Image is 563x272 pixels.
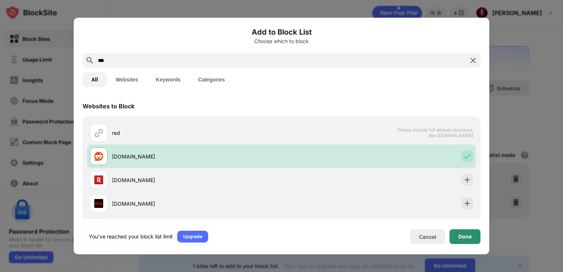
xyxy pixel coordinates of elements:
div: Done [458,234,472,240]
h6: Add to Block List [83,27,480,38]
button: Keywords [147,72,189,87]
div: [DOMAIN_NAME] [112,200,281,208]
img: favicons [94,199,103,208]
img: search.svg [85,56,94,65]
img: favicons [94,152,103,161]
div: [DOMAIN_NAME] [112,153,281,160]
div: [DOMAIN_NAME] [112,176,281,184]
div: You’ve reached your block list limit [89,233,173,240]
div: red [112,129,281,137]
img: search-close [469,56,478,65]
div: Cancel [419,234,436,240]
img: favicons [94,175,103,184]
div: Upgrade [183,233,202,240]
img: url.svg [94,128,103,137]
button: Websites [107,72,147,87]
button: Categories [189,72,234,87]
span: Please include full domain structure, like [DOMAIN_NAME] [397,127,473,138]
div: Websites to Block [83,102,134,110]
button: All [83,72,107,87]
div: Choose which to block [83,38,480,44]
